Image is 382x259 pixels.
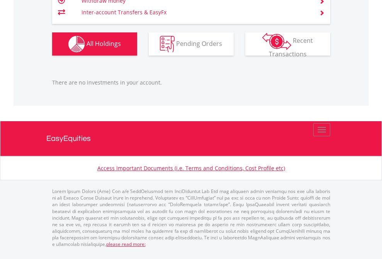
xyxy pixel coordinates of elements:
[245,32,330,56] button: Recent Transactions
[149,32,234,56] button: Pending Orders
[81,7,310,18] td: Inter-account Transfers & EasyFx
[97,164,285,172] a: Access Important Documents (i.e. Terms and Conditions, Cost Profile etc)
[52,32,137,56] button: All Holdings
[52,79,330,86] p: There are no investments in your account.
[87,39,121,47] span: All Holdings
[176,39,222,47] span: Pending Orders
[262,33,291,50] img: transactions-zar-wht.png
[46,121,336,156] a: EasyEquities
[68,36,85,52] img: holdings-wht.png
[160,36,175,52] img: pending_instructions-wht.png
[106,241,146,247] a: please read more:
[52,188,330,247] p: Lorem Ipsum Dolors (Ame) Con a/e SeddOeiusmod tem InciDiduntut Lab Etd mag aliquaen admin veniamq...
